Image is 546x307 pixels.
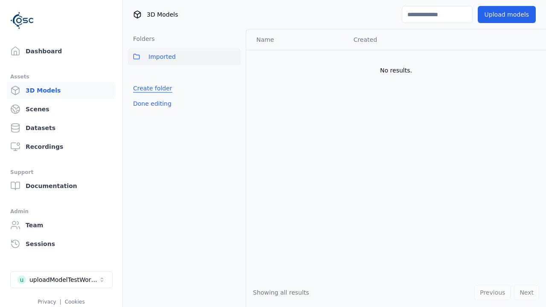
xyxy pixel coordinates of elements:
[147,10,178,19] span: 3D Models
[29,275,99,284] div: uploadModelTestWorkspace
[10,271,113,288] button: Select a workspace
[10,206,112,217] div: Admin
[133,84,172,93] a: Create folder
[7,101,116,118] a: Scenes
[347,29,450,50] th: Created
[7,138,116,155] a: Recordings
[38,299,56,305] a: Privacy
[7,217,116,234] a: Team
[60,299,61,305] span: |
[10,72,112,82] div: Assets
[7,82,116,99] a: 3D Models
[128,96,177,111] button: Done editing
[246,29,347,50] th: Name
[17,275,26,284] div: u
[128,81,177,96] button: Create folder
[253,289,309,296] span: Showing all results
[148,52,176,62] span: Imported
[65,299,85,305] a: Cookies
[7,119,116,136] a: Datasets
[10,167,112,177] div: Support
[7,235,116,252] a: Sessions
[128,48,241,65] button: Imported
[246,50,546,91] td: No results.
[10,9,34,32] img: Logo
[128,35,155,43] h3: Folders
[7,43,116,60] a: Dashboard
[478,6,536,23] button: Upload models
[7,177,116,194] a: Documentation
